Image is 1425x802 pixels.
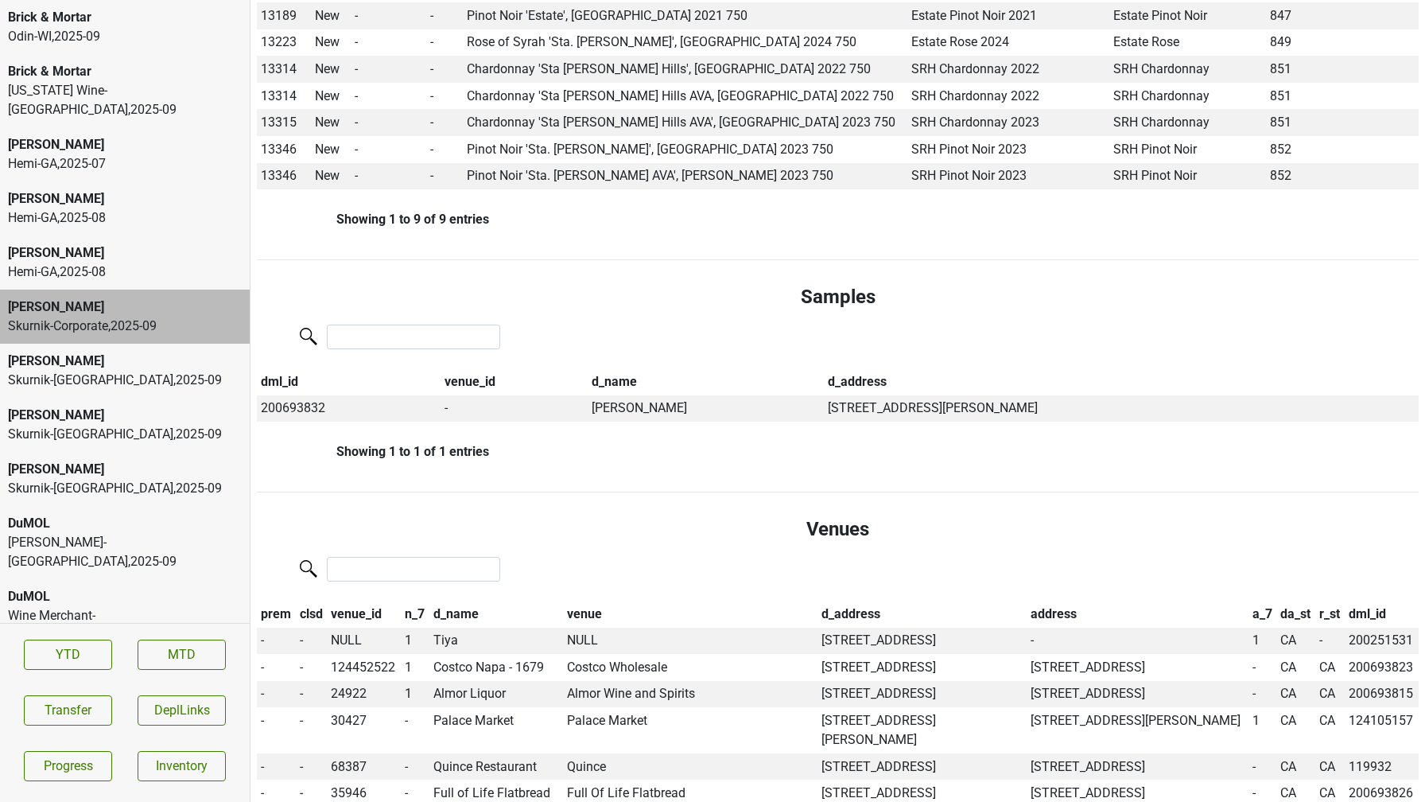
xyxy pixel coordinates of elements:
span: 13314 [261,61,297,76]
th: d_address: activate to sort column ascending [825,368,1419,395]
td: [STREET_ADDRESS] [1027,753,1248,781]
td: 68387 [328,753,402,781]
div: Hemi-GA , 2025 - 07 [8,154,242,173]
td: NULL [328,628,402,655]
td: - [257,681,296,708]
td: Pinot Noir 'Sta. [PERSON_NAME] AVA', [PERSON_NAME] 2023 750 [463,163,907,190]
td: Almor Liquor [429,681,563,708]
td: SRH Pinot Noir 2023 [907,136,1109,163]
span: 13315 [261,115,297,130]
button: DeplLinks [138,695,226,726]
div: Hemi-GA , 2025 - 08 [8,263,242,282]
td: Quince [564,753,818,781]
th: venue_id: activate to sort column ascending [328,601,402,628]
td: CA [1276,681,1315,708]
td: CA [1276,707,1315,753]
td: New [311,136,351,163]
td: [STREET_ADDRESS][PERSON_NAME] [1027,707,1248,753]
td: [STREET_ADDRESS] [818,753,1027,781]
td: 200693823 [1345,654,1419,681]
td: - [426,29,463,56]
th: dml_id: activate to sort column ascending [1345,601,1419,628]
td: - [257,753,296,781]
td: Estate Rose [1109,29,1266,56]
th: a_7: activate to sort column ascending [1248,601,1277,628]
td: Chardonnay 'Sta [PERSON_NAME] Hills AVA', [GEOGRAPHIC_DATA] 2023 750 [463,109,907,136]
td: 849 [1266,29,1419,56]
td: CA [1315,681,1345,708]
td: - [402,707,430,753]
td: CA [1276,753,1315,781]
td: - [1248,654,1277,681]
td: - [351,136,426,163]
th: d_name: activate to sort column ascending [429,601,563,628]
td: Pinot Noir 'Estate', [GEOGRAPHIC_DATA] 2021 750 [463,2,907,29]
td: - [351,29,426,56]
th: venue_id: activate to sort column ascending [441,368,588,395]
td: 851 [1266,83,1419,110]
th: r_st: activate to sort column ascending [1315,601,1345,628]
td: [STREET_ADDRESS] [1027,654,1248,681]
td: - [426,83,463,110]
div: Skurnik-[GEOGRAPHIC_DATA] , 2025 - 09 [8,425,242,444]
button: Transfer [24,695,112,726]
div: Hemi-GA , 2025 - 08 [8,208,242,228]
th: n_7: activate to sort column ascending [402,601,430,628]
th: d_address: activate to sort column ascending [818,601,1027,628]
td: - [1315,628,1345,655]
td: 24922 [328,681,402,708]
td: CA [1315,654,1345,681]
h4: Samples [270,286,1406,309]
td: 119932 [1345,753,1419,781]
th: address: activate to sort column ascending [1027,601,1248,628]
td: Costco Wholesale [564,654,818,681]
div: [US_STATE] Wine-[GEOGRAPHIC_DATA] , 2025 - 09 [8,81,242,119]
td: - [426,136,463,163]
td: - [426,163,463,190]
td: New [311,56,351,83]
th: venue: activate to sort column ascending [564,601,818,628]
td: [STREET_ADDRESS] [818,654,1027,681]
span: 13346 [261,142,297,157]
td: 1 [1248,707,1277,753]
td: - [296,681,328,708]
td: SRH Chardonnay 2022 [907,56,1109,83]
td: CA [1276,654,1315,681]
td: New [311,2,351,29]
th: da_st: activate to sort column ascending [1276,601,1315,628]
div: Skurnik-[GEOGRAPHIC_DATA] , 2025 - 09 [8,479,242,498]
td: - [426,56,463,83]
div: Showing 1 to 1 of 1 entries [257,444,489,459]
td: SRH Chardonnay [1109,83,1266,110]
span: 13346 [261,168,297,183]
td: 200693832 [257,395,441,422]
td: 200693815 [1345,681,1419,708]
td: - [296,753,328,781]
td: - [1248,681,1277,708]
div: Skurnik-[GEOGRAPHIC_DATA] , 2025 - 09 [8,371,242,390]
div: [PERSON_NAME] [8,298,242,317]
td: 851 [1266,56,1419,83]
td: Estate Pinot Noir [1109,2,1266,29]
span: 13189 [261,8,297,23]
a: YTD [24,640,112,670]
th: prem: activate to sort column descending [257,601,296,628]
td: New [311,29,351,56]
span: 13314 [261,88,297,103]
td: - [1027,628,1248,655]
td: - [257,628,296,655]
td: - [351,109,426,136]
td: - [351,83,426,110]
h4: Venues [270,518,1406,541]
th: d_name: activate to sort column ascending [588,368,825,395]
div: Brick & Mortar [8,8,242,27]
td: 851 [1266,109,1419,136]
th: dml_id: activate to sort column descending [257,368,441,395]
td: - [296,654,328,681]
td: Rose of Syrah 'Sta. [PERSON_NAME]', [GEOGRAPHIC_DATA] 2024 750 [463,29,907,56]
td: [STREET_ADDRESS] [818,628,1027,655]
div: [PERSON_NAME] [8,352,242,371]
div: [PERSON_NAME]-[GEOGRAPHIC_DATA] , 2025 - 09 [8,533,242,571]
td: - [402,753,430,781]
a: MTD [138,640,226,670]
